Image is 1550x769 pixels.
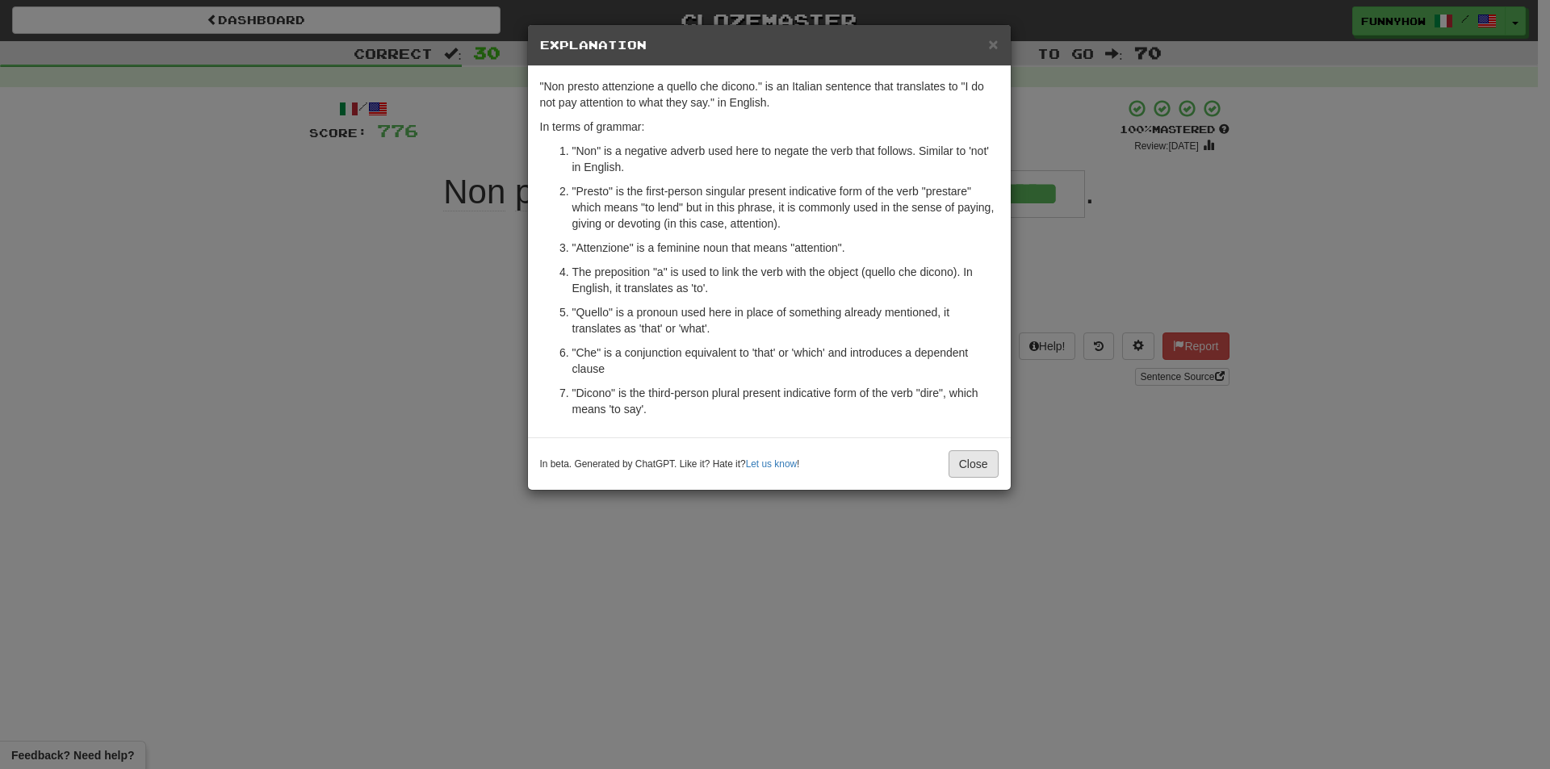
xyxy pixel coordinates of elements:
h5: Explanation [540,37,999,53]
button: Close [988,36,998,52]
p: "Presto" is the first-person singular present indicative form of the verb "prestare" which means ... [572,183,999,232]
p: "Non" is a negative adverb used here to negate the verb that follows. Similar to 'not' in English. [572,143,999,175]
p: The preposition "a" is used to link the verb with the object (quello che dicono). In English, it ... [572,264,999,296]
small: In beta. Generated by ChatGPT. Like it? Hate it? ! [540,458,800,471]
p: "Attenzione" is a feminine noun that means "attention". [572,240,999,256]
span: × [988,35,998,53]
p: "Quello" is a pronoun used here in place of something already mentioned, it translates as 'that' ... [572,304,999,336]
a: Let us know [746,458,797,470]
button: Close [949,450,999,478]
p: "Che" is a conjunction equivalent to 'that' or 'which' and introduces a dependent clause [572,345,999,377]
p: In terms of grammar: [540,119,999,135]
p: "Dicono" is the third-person plural present indicative form of the verb "dire", which means 'to s... [572,385,999,417]
p: "Non presto attenzione a quello che dicono." is an Italian sentence that translates to "I do not ... [540,78,999,111]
